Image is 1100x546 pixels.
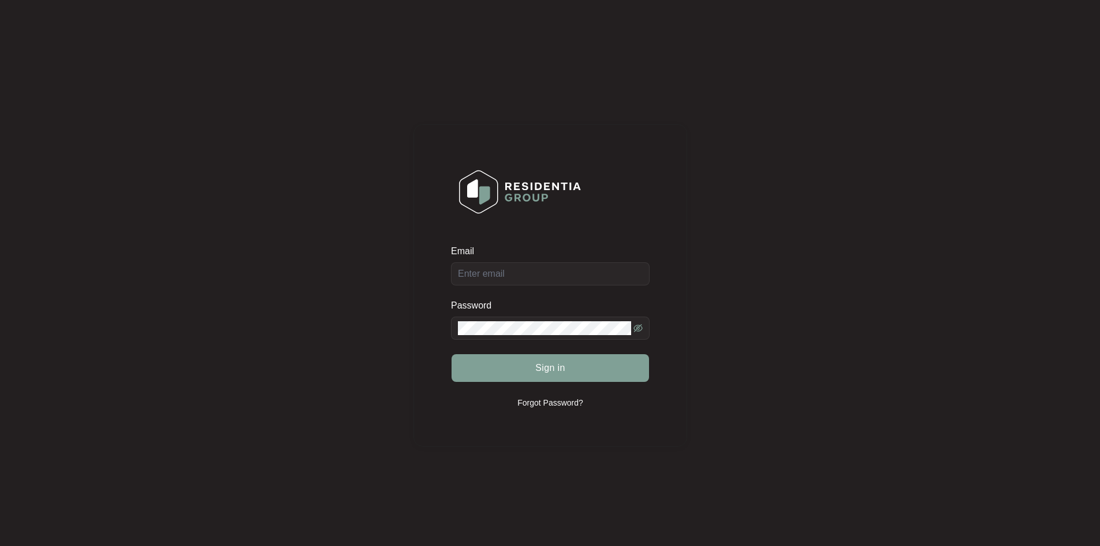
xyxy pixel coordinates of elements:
[517,397,583,408] p: Forgot Password?
[451,300,500,311] label: Password
[451,262,650,285] input: Email
[452,354,649,382] button: Sign in
[451,246,482,257] label: Email
[458,321,631,335] input: Password
[535,361,565,375] span: Sign in
[452,162,588,221] img: Login Logo
[633,324,643,333] span: eye-invisible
